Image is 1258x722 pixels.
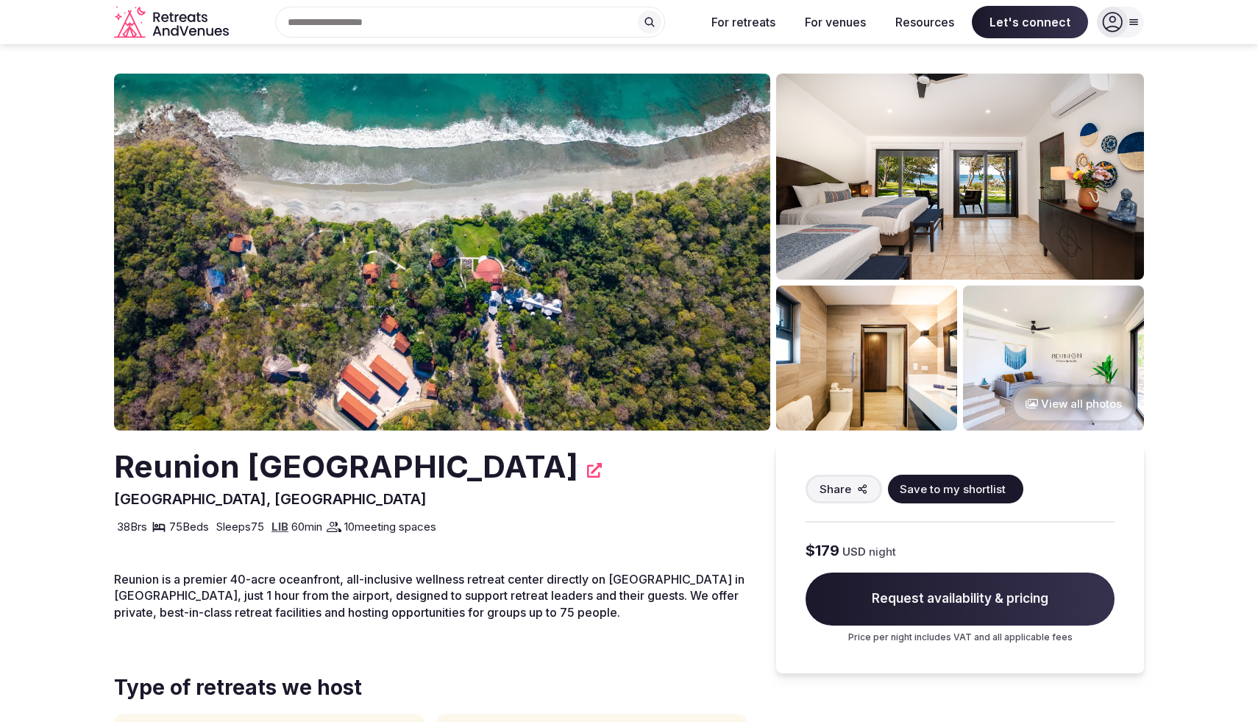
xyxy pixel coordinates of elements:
span: 38 Brs [117,519,147,534]
img: Venue cover photo [114,74,770,431]
span: $179 [806,540,839,561]
span: Sleeps 75 [216,519,264,534]
span: Share [820,481,851,497]
a: LIB [271,520,288,534]
svg: Retreats and Venues company logo [114,6,232,39]
span: Type of retreats we host [114,673,362,702]
button: Share [806,475,882,503]
button: Save to my shortlist [888,475,1023,503]
p: Price per night includes VAT and all applicable fees [806,631,1115,644]
span: Let's connect [972,6,1088,38]
img: Venue gallery photo [776,74,1144,280]
img: Venue gallery photo [963,286,1144,431]
button: Resources [884,6,966,38]
span: USD [842,544,866,559]
h2: Reunion [GEOGRAPHIC_DATA] [114,445,578,489]
span: night [869,544,896,559]
span: Save to my shortlist [900,481,1006,497]
span: [GEOGRAPHIC_DATA], [GEOGRAPHIC_DATA] [114,490,427,508]
button: View all photos [1011,384,1137,423]
span: 75 Beds [169,519,209,534]
span: 60 min [291,519,322,534]
button: For retreats [700,6,787,38]
span: Request availability & pricing [806,573,1115,626]
img: Venue gallery photo [776,286,957,431]
button: For venues [793,6,878,38]
span: 10 meeting spaces [344,519,436,534]
span: Reunion is a premier 40-acre oceanfront, all-inclusive wellness retreat center directly on [GEOGR... [114,572,745,620]
a: Visit the homepage [114,6,232,39]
